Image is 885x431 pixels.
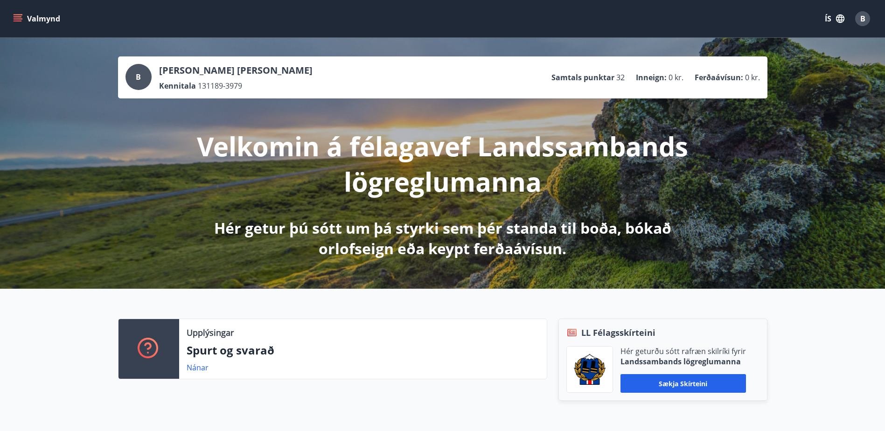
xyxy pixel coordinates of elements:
button: ÍS [820,10,850,27]
span: B [136,72,141,82]
button: B [851,7,874,30]
p: [PERSON_NAME] [PERSON_NAME] [159,64,313,77]
span: LL Félagsskírteini [581,327,655,339]
button: menu [11,10,64,27]
p: Hér geturðu sótt rafræn skilríki fyrir [620,346,746,356]
a: Nánar [187,362,209,373]
span: B [860,14,865,24]
p: Kennitala [159,81,196,91]
p: Ferðaávísun : [695,72,743,83]
p: Inneign : [636,72,667,83]
span: 0 kr. [669,72,683,83]
button: Sækja skírteini [620,374,746,393]
p: Spurt og svarað [187,342,539,358]
p: Velkomin á félagavef Landssambands lögreglumanna [196,128,689,199]
p: Landssambands lögreglumanna [620,356,746,367]
p: Upplýsingar [187,327,234,339]
span: 131189-3979 [198,81,242,91]
p: Hér getur þú sótt um þá styrki sem þér standa til boða, bókað orlofseign eða keypt ferðaávísun. [196,218,689,259]
span: 0 kr. [745,72,760,83]
span: 32 [616,72,625,83]
p: Samtals punktar [551,72,614,83]
img: 1cqKbADZNYZ4wXUG0EC2JmCwhQh0Y6EN22Kw4FTY.png [574,354,606,385]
